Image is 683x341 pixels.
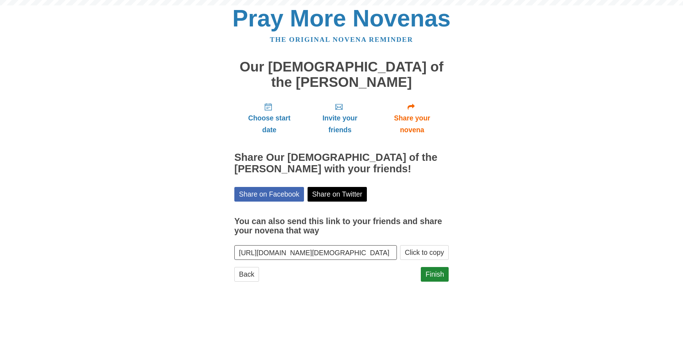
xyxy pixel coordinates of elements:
[270,36,413,43] a: The original novena reminder
[241,112,297,136] span: Choose start date
[234,187,304,202] a: Share on Facebook
[304,97,375,139] a: Invite your friends
[421,267,449,282] a: Finish
[400,245,449,260] button: Click to copy
[234,217,449,235] h3: You can also send this link to your friends and share your novena that way
[234,267,259,282] a: Back
[308,187,367,202] a: Share on Twitter
[234,152,449,175] h2: Share Our [DEMOGRAPHIC_DATA] of the [PERSON_NAME] with your friends!
[375,97,449,139] a: Share your novena
[233,5,451,31] a: Pray More Novenas
[311,112,368,136] span: Invite your friends
[234,97,304,139] a: Choose start date
[234,59,449,90] h1: Our [DEMOGRAPHIC_DATA] of the [PERSON_NAME]
[383,112,442,136] span: Share your novena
